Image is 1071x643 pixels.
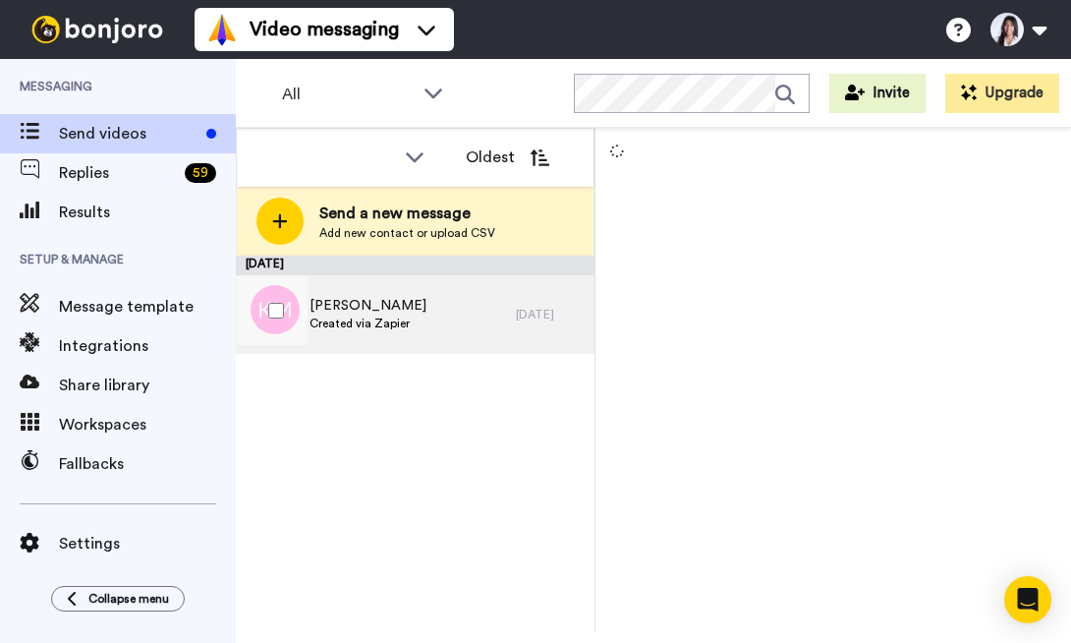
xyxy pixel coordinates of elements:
[282,83,414,106] span: All
[236,256,594,275] div: [DATE]
[1004,576,1051,623] div: Open Intercom Messenger
[206,14,238,45] img: vm-color.svg
[59,295,236,319] span: Message template
[59,334,236,358] span: Integrations
[59,201,236,224] span: Results
[59,452,236,476] span: Fallbacks
[516,307,585,322] div: [DATE]
[310,316,426,331] span: Created via Zapier
[829,74,926,113] button: Invite
[451,138,564,177] button: Oldest
[59,122,198,146] span: Send videos
[88,591,169,607] span: Collapse menu
[319,202,495,225] span: Send a new message
[59,413,236,437] span: Workspaces
[24,16,171,43] img: bj-logo-header-white.svg
[250,16,399,43] span: Video messaging
[51,586,185,612] button: Collapse menu
[59,161,177,185] span: Replies
[945,74,1059,113] button: Upgrade
[185,163,216,183] div: 59
[59,532,236,555] span: Settings
[59,374,236,397] span: Share library
[319,225,495,241] span: Add new contact or upload CSV
[310,296,426,316] span: [PERSON_NAME]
